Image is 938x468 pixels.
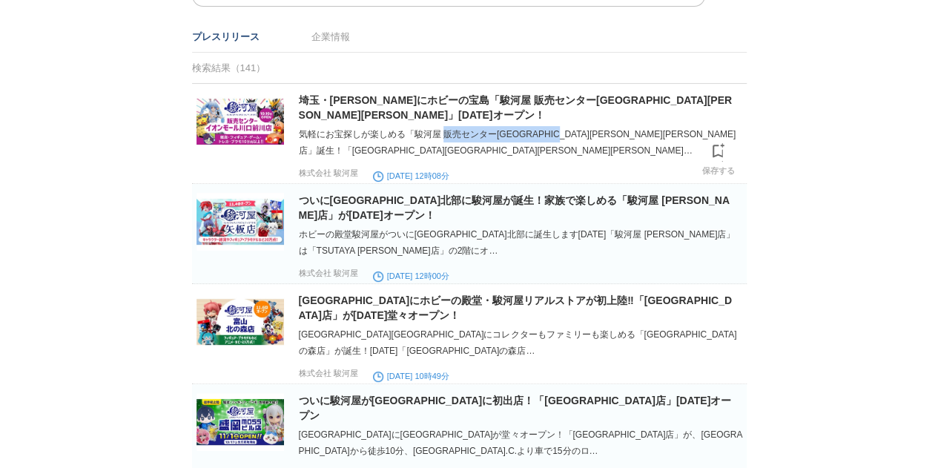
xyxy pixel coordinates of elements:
time: [DATE] 12時00分 [373,271,449,280]
p: 株式会社 駿河屋 [299,268,358,279]
a: [GEOGRAPHIC_DATA]にホビーの殿堂・駿河屋リアルストアが初上陸‼「[GEOGRAPHIC_DATA]店」が[DATE]堂々オープン！ [299,294,732,321]
a: 保存する [702,139,735,176]
time: [DATE] 10時49分 [373,372,449,380]
a: プレスリリース [192,31,260,42]
div: 気軽にお宝探しが楽しめる「駿河屋 販売センター[GEOGRAPHIC_DATA][PERSON_NAME][PERSON_NAME]店」誕生！「[GEOGRAPHIC_DATA][GEOGRAP... [299,126,744,159]
div: ホビーの殿堂駿河屋がついに[GEOGRAPHIC_DATA]北部に誕生します[DATE]「駿河屋 [PERSON_NAME]店」は「TSUTAYA [PERSON_NAME]店」の2階にオ… [299,226,744,259]
div: 検索結果（141） [192,53,747,84]
p: 株式会社 駿河屋 [299,368,358,379]
a: ついに[GEOGRAPHIC_DATA]北部に駿河屋が誕生！家族で楽しめる「駿河屋 [PERSON_NAME]店」が[DATE]オープン！ [299,194,730,221]
img: 43409-149-5e2fc338d03a2aaf01e96f432cc71e2e-1200x630.jpg [196,293,284,351]
div: [GEOGRAPHIC_DATA]に[GEOGRAPHIC_DATA]が堂々オープン！「[GEOGRAPHIC_DATA]店」が、[GEOGRAPHIC_DATA]から徒歩10分、[GEOGRA... [299,426,744,459]
div: [GEOGRAPHIC_DATA][GEOGRAPHIC_DATA]にコレクターもファミリーも楽しめる「[GEOGRAPHIC_DATA]の森店」が誕生！[DATE]「[GEOGRAPHIC_D... [299,326,744,359]
img: 43409-150-f43ef1384700973304dead0e3ac435a9-1200x630.jpg [196,93,284,151]
time: [DATE] 12時08分 [373,171,449,180]
a: ついに駿河屋が[GEOGRAPHIC_DATA]に初出店！「[GEOGRAPHIC_DATA]店」[DATE]オープン [299,395,732,421]
a: 企業情報 [311,31,350,42]
a: 埼玉・[PERSON_NAME]にホビーの宝島「駿河屋 販売センター[GEOGRAPHIC_DATA][PERSON_NAME][PERSON_NAME]」[DATE]オープン！ [299,94,732,121]
p: 株式会社 駿河屋 [299,168,358,179]
img: 43409-146-060a8e8fff0c43a1ad81746b3a260c1c-1200x630.jpg [196,393,284,451]
img: 43409-152-a9b893f83c04408de75c3da5a0b769af-1200x630.jpg [196,193,284,251]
